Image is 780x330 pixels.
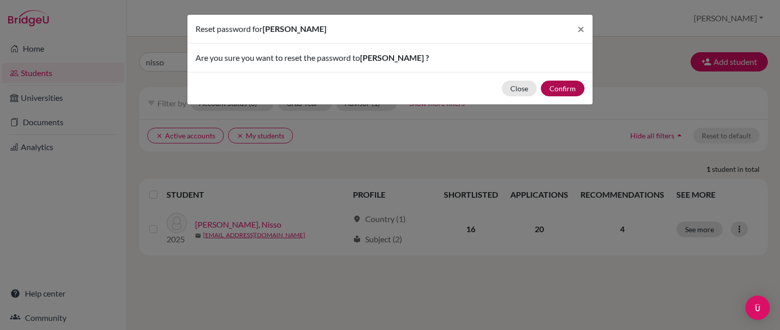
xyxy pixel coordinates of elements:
[502,81,537,96] button: Close
[360,53,429,62] span: [PERSON_NAME] ?
[263,24,327,33] span: [PERSON_NAME]
[541,81,584,96] button: Confirm
[196,52,584,64] p: Are you sure you want to reset the password to
[745,296,770,320] div: Open Intercom Messenger
[577,21,584,36] span: ×
[196,24,263,33] span: Reset password for
[569,15,593,43] button: Close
